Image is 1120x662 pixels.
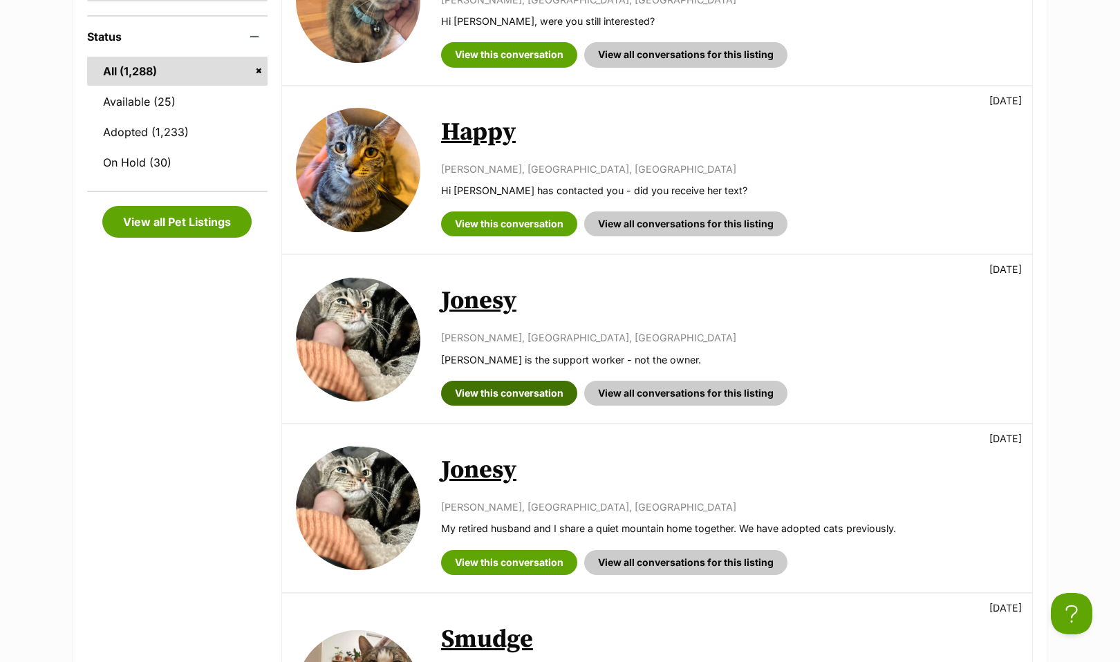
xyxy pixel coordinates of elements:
[102,206,252,238] a: View all Pet Listings
[1051,593,1092,634] iframe: Help Scout Beacon - Open
[441,183,1018,198] p: Hi [PERSON_NAME] has contacted you - did you receive her text?
[441,550,577,575] a: View this conversation
[87,87,268,116] a: Available (25)
[296,277,420,401] img: Jonesy
[584,211,787,236] a: View all conversations for this listing
[441,455,516,486] a: Jonesy
[87,117,268,146] a: Adopted (1,233)
[441,352,1018,367] p: [PERSON_NAME] is the support worker - not the owner.
[441,500,1018,514] p: [PERSON_NAME], [GEOGRAPHIC_DATA], [GEOGRAPHIC_DATA]
[441,162,1018,176] p: [PERSON_NAME], [GEOGRAPHIC_DATA], [GEOGRAPHIC_DATA]
[87,148,268,177] a: On Hold (30)
[441,14,1018,28] p: Hi [PERSON_NAME], were you still interested?
[584,550,787,575] a: View all conversations for this listing
[441,521,1018,536] p: My retired husband and I share a quiet mountain home together. We have adopted cats previously.
[989,262,1022,276] p: [DATE]
[441,330,1018,345] p: [PERSON_NAME], [GEOGRAPHIC_DATA], [GEOGRAPHIC_DATA]
[441,624,533,655] a: Smudge
[989,93,1022,108] p: [DATE]
[584,42,787,67] a: View all conversations for this listing
[441,211,577,236] a: View this conversation
[584,381,787,406] a: View all conversations for this listing
[296,108,420,232] img: Happy
[441,117,516,148] a: Happy
[441,285,516,316] a: Jonesy
[441,42,577,67] a: View this conversation
[87,57,268,86] a: All (1,288)
[989,600,1022,615] p: [DATE]
[989,431,1022,446] p: [DATE]
[87,30,268,43] header: Status
[296,446,420,570] img: Jonesy
[441,381,577,406] a: View this conversation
